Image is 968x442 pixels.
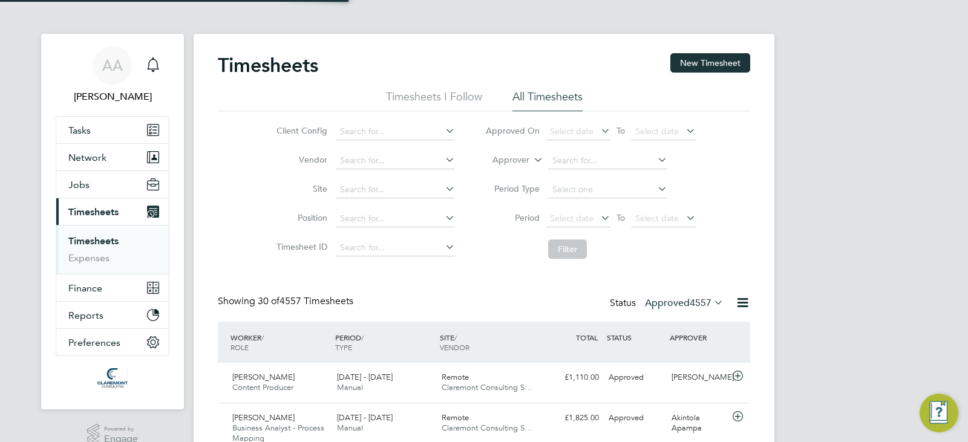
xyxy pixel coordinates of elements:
span: Finance [68,282,102,294]
span: To [613,210,629,226]
label: Approved [645,297,724,309]
span: Preferences [68,337,120,348]
span: Manual [337,423,363,433]
span: AA [102,57,123,73]
li: Timesheets I Follow [386,89,482,111]
div: Status [610,295,726,312]
div: APPROVER [667,327,730,348]
label: Site [273,183,327,194]
span: Reports [68,310,103,321]
input: Select one [548,181,667,198]
span: Select date [635,213,679,224]
span: Remote [442,372,469,382]
span: Claremont Consulting S… [442,423,532,433]
div: Approved [604,408,667,428]
span: Tasks [68,125,91,136]
span: / [361,333,364,342]
div: WORKER [227,327,332,358]
label: Client Config [273,125,327,136]
input: Search for... [336,239,455,256]
button: Reports [56,302,169,328]
span: [PERSON_NAME] [232,412,295,423]
a: Tasks [56,117,169,143]
button: Engage Resource Center [920,394,958,432]
h2: Timesheets [218,53,318,77]
div: £1,110.00 [541,368,604,388]
label: Approved On [485,125,540,136]
div: STATUS [604,327,667,348]
span: Content Producer [232,382,293,392]
label: Position [273,212,327,223]
span: Network [68,152,106,163]
span: / [454,333,457,342]
input: Search for... [336,181,455,198]
span: [PERSON_NAME] [232,372,295,382]
input: Search for... [336,210,455,227]
span: Timesheets [68,206,119,218]
input: Search for... [548,152,667,169]
span: Manual [337,382,363,392]
span: Select date [635,126,679,137]
span: 30 of [258,295,280,307]
span: Select date [550,213,594,224]
span: 4557 Timesheets [258,295,353,307]
button: Jobs [56,171,169,198]
span: TOTAL [576,333,598,342]
span: ROLE [231,342,249,352]
span: [DATE] - [DATE] [337,412,393,423]
button: Network [56,144,169,171]
a: AA[PERSON_NAME] [56,46,169,104]
span: Powered by [104,424,138,434]
a: Go to home page [56,368,169,388]
a: Expenses [68,252,110,264]
span: 4557 [690,297,711,309]
span: VENDOR [440,342,469,352]
button: Filter [548,239,587,259]
div: Akintola Apampa [667,408,730,438]
span: Select date [550,126,594,137]
input: Search for... [336,123,455,140]
button: Preferences [56,329,169,356]
div: SITE [437,327,541,358]
span: / [261,333,264,342]
button: New Timesheet [670,53,750,73]
button: Finance [56,275,169,301]
div: PERIOD [332,327,437,358]
img: claremontconsulting1-logo-retina.png [97,368,127,388]
label: Vendor [273,154,327,165]
div: Approved [604,368,667,388]
div: £1,825.00 [541,408,604,428]
div: Showing [218,295,356,308]
span: To [613,123,629,138]
span: Claremont Consulting S… [442,382,532,392]
label: Approver [475,154,529,166]
button: Timesheets [56,198,169,225]
span: Remote [442,412,469,423]
label: Period [485,212,540,223]
span: Jobs [68,179,90,190]
a: Timesheets [68,235,119,247]
label: Period Type [485,183,540,194]
span: [DATE] - [DATE] [337,372,393,382]
nav: Main navigation [41,34,184,409]
div: Timesheets [56,225,169,274]
label: Timesheet ID [273,241,327,252]
span: TYPE [335,342,352,352]
div: [PERSON_NAME] [667,368,730,388]
input: Search for... [336,152,455,169]
li: All Timesheets [512,89,583,111]
span: Afzal Ahmed [56,89,169,104]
